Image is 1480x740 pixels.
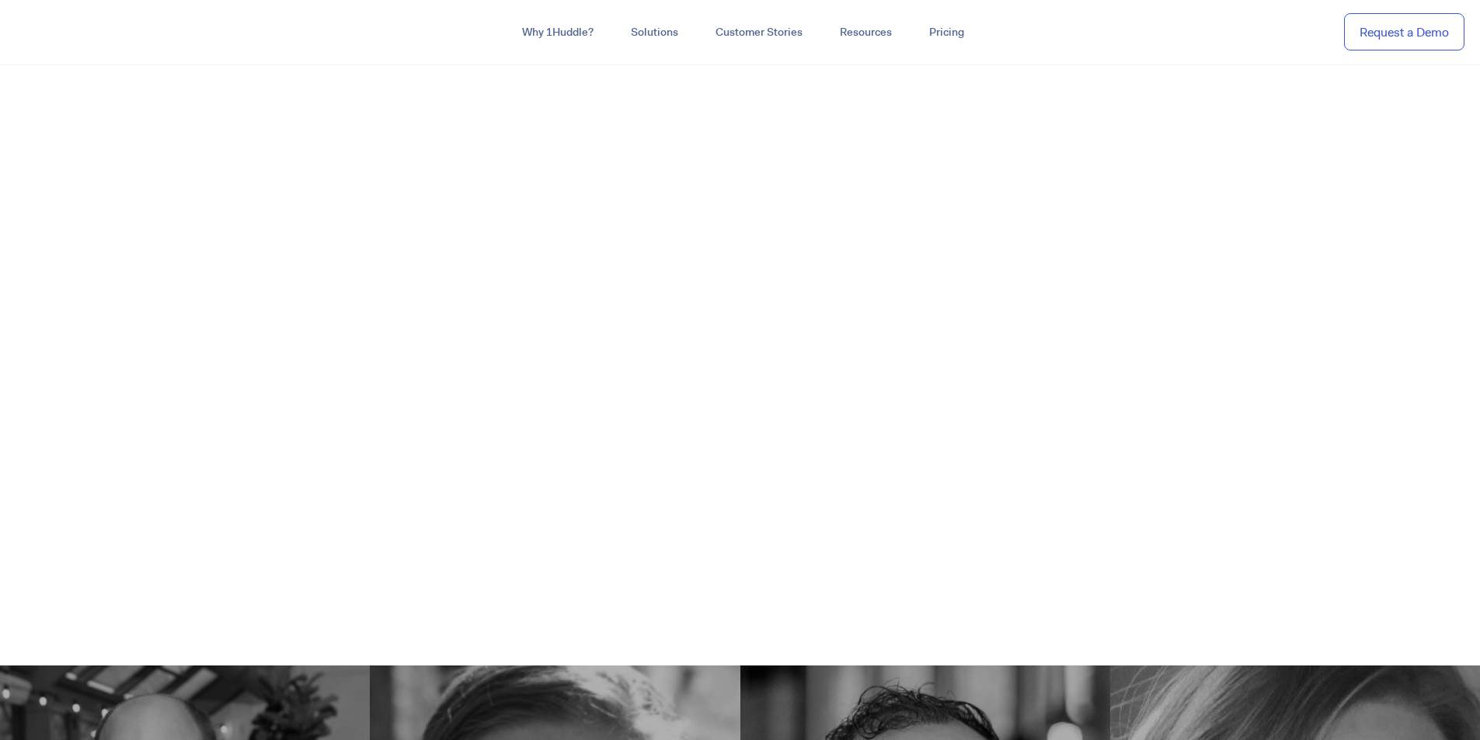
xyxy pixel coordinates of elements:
[612,19,697,47] a: Solutions
[1344,13,1464,51] a: Request a Demo
[503,19,612,47] a: Why 1Huddle?
[16,17,127,47] img: ...
[821,19,911,47] a: Resources
[697,19,821,47] a: Customer Stories
[911,19,983,47] a: Pricing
